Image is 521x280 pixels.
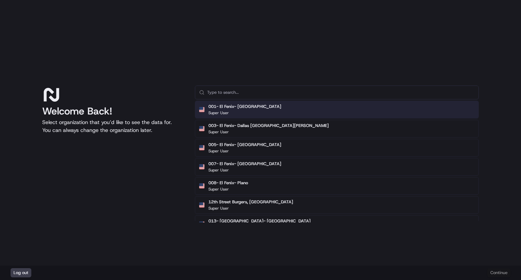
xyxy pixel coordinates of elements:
input: Type to search... [207,86,475,99]
p: Super User [208,129,229,135]
img: Flag of us [199,164,204,169]
h2: 005- El Fenix- [GEOGRAPHIC_DATA] [208,142,281,148]
img: Flag of us [199,202,204,208]
img: Flag of us [199,183,204,189]
h2: 12th Street Burgers, [GEOGRAPHIC_DATA] [208,199,293,205]
h2: 003- El Fenix- Dallas [GEOGRAPHIC_DATA][PERSON_NAME] [208,123,329,129]
h2: 013- [GEOGRAPHIC_DATA]- [GEOGRAPHIC_DATA] [208,218,311,224]
p: Super User [208,206,229,211]
h2: 001- El Fenix- [GEOGRAPHIC_DATA] [208,104,281,110]
img: Flag of us [199,221,204,227]
p: Super User [208,110,229,115]
p: Super User [208,148,229,154]
p: Super User [208,167,229,173]
p: Super User [208,187,229,192]
h2: 007- El Fenix- [GEOGRAPHIC_DATA] [208,161,281,167]
img: Flag of us [199,145,204,150]
h1: Welcome Back! [42,105,184,117]
img: Flag of us [199,126,204,131]
img: Flag of us [199,107,204,112]
h2: 008- El Fenix- Plano [208,180,248,186]
p: Select organization that you’d like to see the data for. You can always change the organization l... [42,118,184,134]
button: Log out [11,268,31,277]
